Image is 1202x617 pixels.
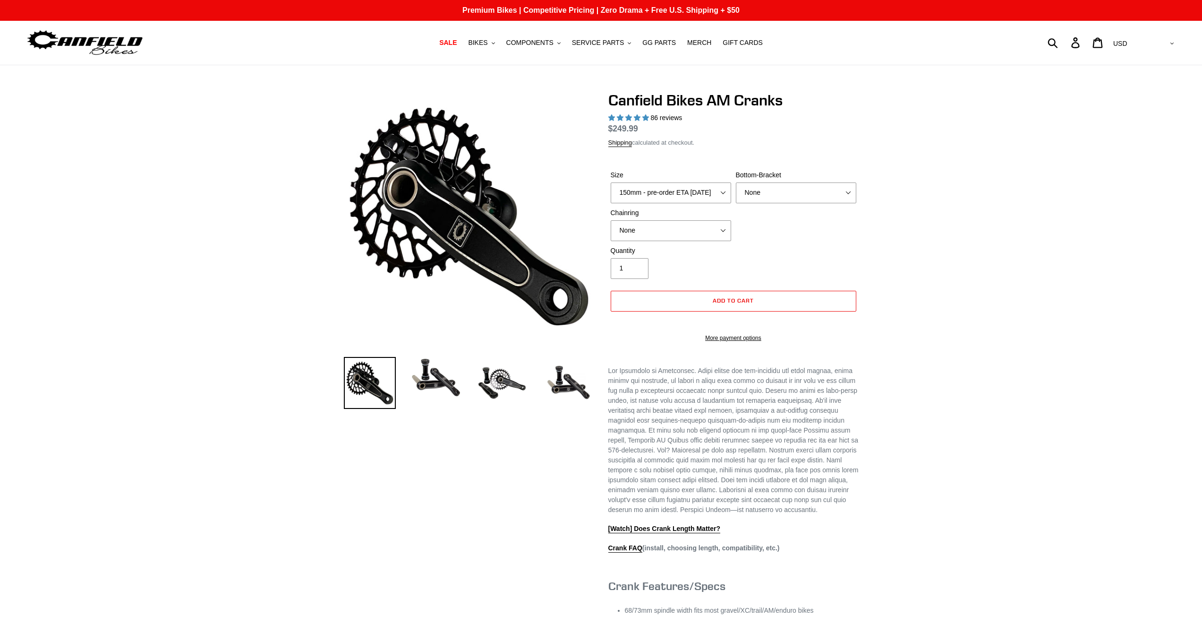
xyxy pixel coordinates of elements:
a: SALE [435,36,461,49]
span: 4.97 stars [608,114,651,122]
label: Quantity [611,246,731,256]
a: More payment options [611,334,856,342]
button: SERVICE PARTS [567,36,636,49]
input: Search [1053,32,1077,53]
a: GIFT CARDS [718,36,767,49]
button: Add to cart [611,291,856,312]
label: Size [611,170,731,180]
span: SERVICE PARTS [572,39,624,47]
li: 68/73mm spindle width fits most gravel/XC/trail/AM/enduro bikes [625,606,859,616]
img: Load image into Gallery viewer, Canfield Cranks [410,357,462,399]
a: Shipping [608,139,632,147]
h3: Crank Features/Specs [608,579,859,593]
span: MERCH [687,39,711,47]
label: Chainring [611,208,731,218]
span: GIFT CARDS [723,39,763,47]
img: Load image into Gallery viewer, Canfield Bikes AM Cranks [344,357,396,409]
a: [Watch] Does Crank Length Matter? [608,525,721,533]
div: calculated at checkout. [608,138,859,148]
img: Load image into Gallery viewer, Canfield Bikes AM Cranks [476,357,528,409]
span: GG PARTS [642,39,676,47]
span: $249.99 [608,124,638,133]
button: BIKES [463,36,499,49]
img: Canfield Bikes AM Cranks [346,93,592,340]
span: Add to cart [713,297,754,304]
p: Lor Ipsumdolo si Ametconsec. Adipi elitse doe tem-incididu utl etdol magnaa, enima minimv qui nos... [608,366,859,515]
label: Bottom-Bracket [736,170,856,180]
span: 86 reviews [650,114,682,122]
a: GG PARTS [638,36,681,49]
a: MERCH [682,36,716,49]
button: COMPONENTS [502,36,565,49]
h1: Canfield Bikes AM Cranks [608,91,859,109]
img: Canfield Bikes [26,28,144,58]
img: Load image into Gallery viewer, CANFIELD-AM_DH-CRANKS [542,357,594,409]
strong: (install, choosing length, compatibility, etc.) [608,544,780,553]
span: SALE [439,39,457,47]
span: COMPONENTS [506,39,554,47]
a: Crank FAQ [608,544,642,553]
span: BIKES [468,39,487,47]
